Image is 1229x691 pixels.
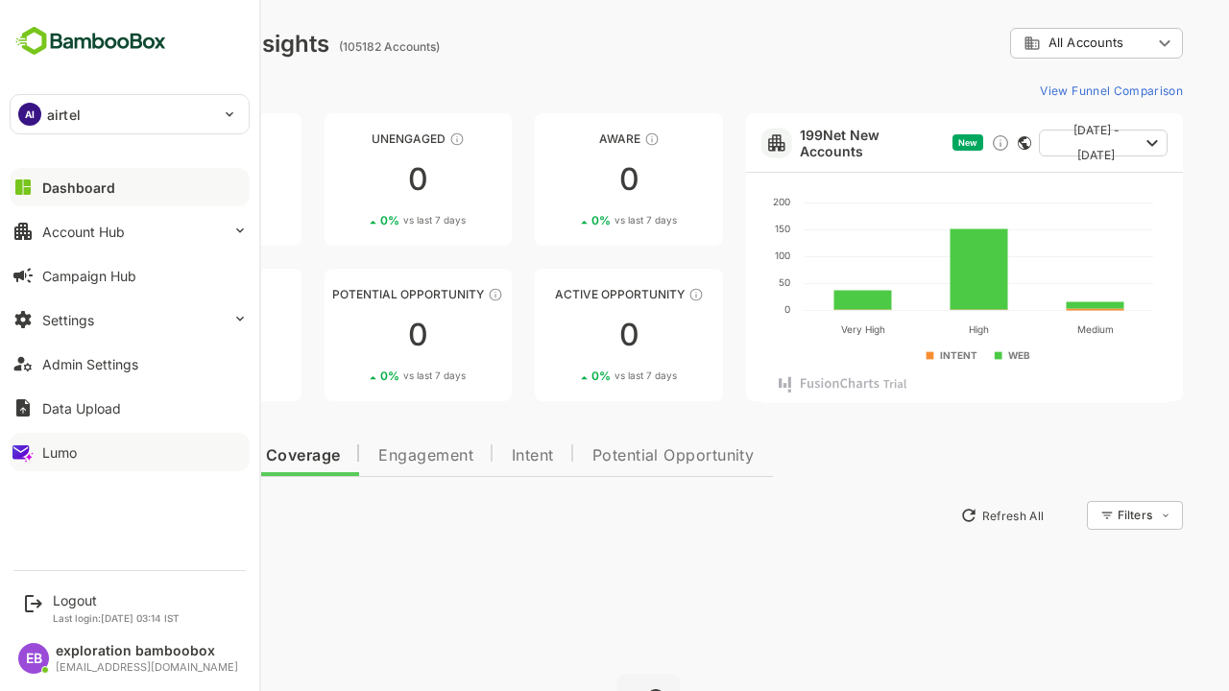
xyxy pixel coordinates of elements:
[708,250,723,261] text: 100
[103,213,188,227] div: 0 %
[10,212,250,250] button: Account Hub
[257,131,446,146] div: Unengaged
[891,137,910,148] span: New
[126,213,188,227] span: vs last 7 days
[421,287,436,302] div: These accounts are MQAs and can be passed on to Inside Sales
[943,25,1116,62] div: All Accounts
[1048,498,1116,533] div: Filters
[46,287,234,301] div: Engaged
[272,39,378,54] ag: (105182 Accounts)
[468,131,656,146] div: Aware
[468,287,656,301] div: Active Opportunity
[42,224,125,240] div: Account Hub
[902,323,922,336] text: High
[987,118,1072,168] span: [DATE] - [DATE]
[47,105,81,125] p: airtel
[171,131,186,147] div: These accounts have not been engaged with for a defined time period
[42,179,115,196] div: Dashboard
[56,661,238,674] div: [EMAIL_ADDRESS][DOMAIN_NAME]
[524,369,610,383] div: 0 %
[336,369,398,383] span: vs last 7 days
[126,369,188,383] span: vs last 7 days
[257,164,446,195] div: 0
[46,131,234,146] div: Unreached
[313,213,398,227] div: 0 %
[972,130,1100,156] button: [DATE] - [DATE]
[951,136,964,150] div: This card does not support filter and segments
[547,213,610,227] span: vs last 7 days
[445,448,487,464] span: Intent
[577,131,592,147] div: These accounts have just entered the buying cycle and need further nurturing
[42,356,138,372] div: Admin Settings
[46,30,262,58] div: Dashboard Insights
[733,127,878,159] a: 199Net New Accounts
[336,213,398,227] span: vs last 7 days
[11,95,249,133] div: AIairtel
[42,400,121,417] div: Data Upload
[257,320,446,350] div: 0
[621,287,637,302] div: These accounts have open opportunities which might be at any of the Sales Stages
[524,213,610,227] div: 0 %
[706,196,723,207] text: 200
[311,448,406,464] span: Engagement
[711,276,723,288] text: 50
[18,103,41,126] div: AI
[956,35,1085,52] div: All Accounts
[257,287,446,301] div: Potential Opportunity
[162,287,178,302] div: These accounts are warm, further nurturing would qualify them to MQAs
[53,612,180,624] p: Last login: [DATE] 03:14 IST
[10,300,250,339] button: Settings
[46,269,234,401] a: EngagedThese accounts are warm, further nurturing would qualify them to MQAs00%vs last 7 days
[468,164,656,195] div: 0
[65,448,273,464] span: Data Quality and Coverage
[981,36,1056,50] span: All Accounts
[468,320,656,350] div: 0
[257,269,446,401] a: Potential OpportunityThese accounts are MQAs and can be passed on to Inside Sales00%vs last 7 days
[56,643,238,659] div: exploration bamboobox
[10,433,250,471] button: Lumo
[773,323,817,336] text: Very High
[257,113,446,246] a: UnengagedThese accounts have not shown enough engagement and need nurturing00%vs last 7 days
[547,369,610,383] span: vs last 7 days
[10,23,172,60] img: BambooboxFullLogoMark.5f36c76dfaba33ec1ec1367b70bb1252.svg
[46,498,186,533] button: New Insights
[103,369,188,383] div: 0 %
[468,269,656,401] a: Active OpportunityThese accounts have open opportunities which might be at any of the Sales Stage...
[313,369,398,383] div: 0 %
[42,444,77,461] div: Lumo
[717,303,723,315] text: 0
[46,113,234,246] a: UnreachedThese accounts have not been engaged with for a defined time period00%vs last 7 days
[46,164,234,195] div: 0
[46,320,234,350] div: 0
[382,131,398,147] div: These accounts have not shown enough engagement and need nurturing
[924,133,943,153] div: Discover new ICP-fit accounts showing engagement — via intent surges, anonymous website visits, L...
[18,643,49,674] div: EB
[10,389,250,427] button: Data Upload
[708,223,723,234] text: 150
[10,345,250,383] button: Admin Settings
[1050,508,1085,522] div: Filters
[468,113,656,246] a: AwareThese accounts have just entered the buying cycle and need further nurturing00%vs last 7 days
[42,312,94,328] div: Settings
[42,268,136,284] div: Campaign Hub
[884,500,985,531] button: Refresh All
[10,256,250,295] button: Campaign Hub
[965,75,1116,106] button: View Funnel Comparison
[10,168,250,206] button: Dashboard
[525,448,687,464] span: Potential Opportunity
[53,592,180,608] div: Logout
[1009,323,1046,335] text: Medium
